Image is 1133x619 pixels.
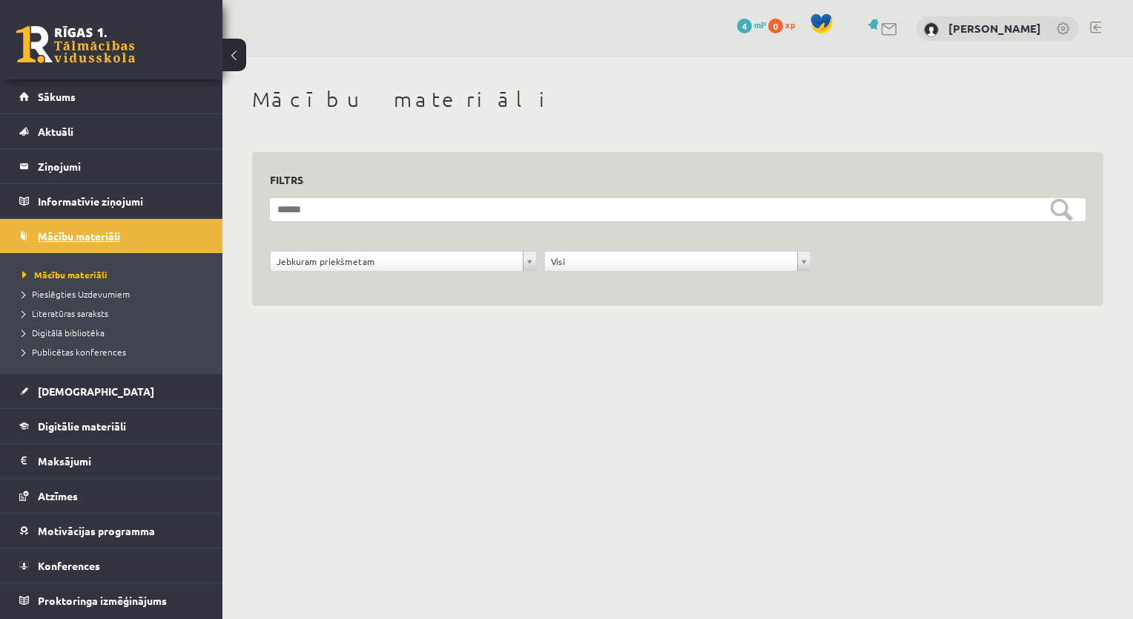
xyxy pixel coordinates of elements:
[271,252,536,271] a: Jebkuram priekšmetam
[38,489,78,502] span: Atzīmes
[754,19,766,30] span: mP
[545,252,810,271] a: Visi
[948,21,1041,36] a: [PERSON_NAME]
[22,287,208,301] a: Pieslēgties Uzdevumiem
[19,374,204,408] a: [DEMOGRAPHIC_DATA]
[270,170,1068,190] h3: Filtrs
[19,79,204,114] a: Sākums
[551,252,791,271] span: Visi
[38,125,73,138] span: Aktuāli
[19,409,204,443] a: Digitālie materiāli
[16,26,135,63] a: Rīgas 1. Tālmācības vidusskola
[768,19,783,33] span: 0
[19,479,204,513] a: Atzīmes
[38,559,100,572] span: Konferences
[38,384,154,398] span: [DEMOGRAPHIC_DATA]
[38,90,76,103] span: Sākums
[785,19,795,30] span: xp
[277,252,517,271] span: Jebkuram priekšmetam
[22,269,108,281] span: Mācību materiāli
[737,19,752,33] span: 4
[19,514,204,548] a: Motivācijas programma
[924,22,939,37] img: Valērija Kožemjakina
[19,548,204,583] a: Konferences
[38,184,204,218] legend: Informatīvie ziņojumi
[38,419,126,433] span: Digitālie materiāli
[19,583,204,618] a: Proktoringa izmēģinājums
[38,594,167,607] span: Proktoringa izmēģinājums
[38,149,204,183] legend: Ziņojumi
[22,288,130,300] span: Pieslēgties Uzdevumiem
[38,444,204,478] legend: Maksājumi
[22,345,208,358] a: Publicētas konferences
[22,327,105,338] span: Digitālā bibliotēka
[768,19,802,30] a: 0 xp
[19,219,204,253] a: Mācību materiāli
[38,229,120,243] span: Mācību materiāli
[22,326,208,339] a: Digitālā bibliotēka
[737,19,766,30] a: 4 mP
[38,524,155,537] span: Motivācijas programma
[252,87,1103,112] h1: Mācību materiāli
[19,114,204,148] a: Aktuāli
[22,346,126,358] span: Publicētas konferences
[19,149,204,183] a: Ziņojumi
[22,307,208,320] a: Literatūras saraksts
[22,307,108,319] span: Literatūras saraksts
[22,268,208,281] a: Mācību materiāli
[19,444,204,478] a: Maksājumi
[19,184,204,218] a: Informatīvie ziņojumi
